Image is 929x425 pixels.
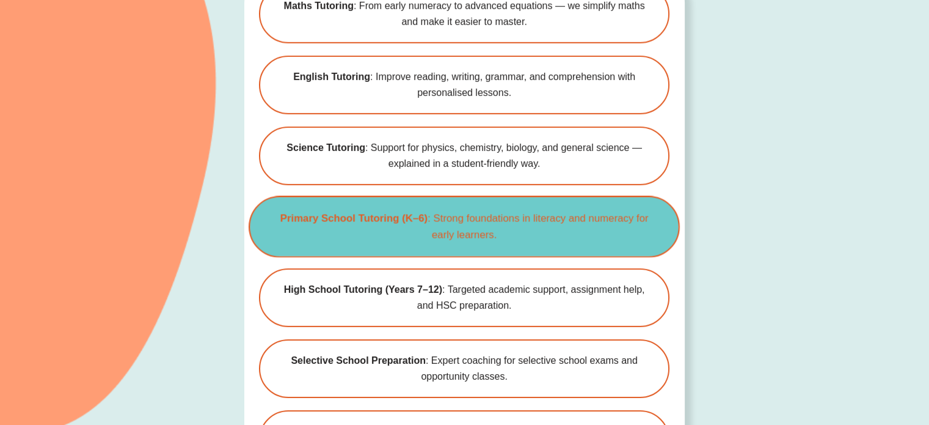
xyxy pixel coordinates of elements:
b: English Tutoring [294,72,371,82]
a: Primary School Tutoring (K–6): Strong foundations in literacy and numeracy for early learners. [249,196,680,257]
span: : Expert coaching for selective school exams and opportunity classes. [279,353,650,385]
b: High School Tutoring (Years 7–12) [284,284,442,295]
span: : Targeted academic support, assignment help, and HSC preparation. [279,282,650,314]
a: Selective School Preparation: Expert coaching for selective school exams and opportunity classes. [259,339,669,398]
span: : Improve reading, writing, grammar, and comprehension with personalised lessons. [279,69,650,101]
span: : Strong foundations in literacy and numeracy for early learners. [269,210,660,244]
b: Science Tutoring [287,142,366,153]
a: Science Tutoring: Support for physics, chemistry, biology, and general science — explained in a s... [259,127,669,185]
b: Primary School Tutoring (K–6) [280,213,428,224]
a: English Tutoring: Improve reading, writing, grammar, and comprehension with personalised lessons. [259,56,669,114]
iframe: Chat Widget [726,287,929,425]
a: High School Tutoring (Years 7–12): Targeted academic support, assignment help, and HSC preparation. [259,268,669,327]
b: Maths Tutoring [284,1,354,11]
b: Selective School Preparation [291,355,426,366]
span: : Support for physics, chemistry, biology, and general science — explained in a student-friendly ... [279,140,650,172]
